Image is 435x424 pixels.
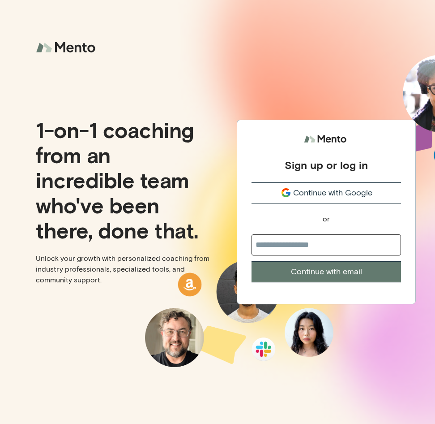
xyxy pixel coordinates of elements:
[36,117,210,242] p: 1-on-1 coaching from an incredible team who've been there, done that.
[323,214,330,224] div: or
[36,36,98,60] img: logo
[285,158,368,172] div: Sign up or log in
[304,131,349,147] img: logo.svg
[252,182,401,203] button: Continue with Google
[293,187,372,199] span: Continue with Google
[252,261,401,282] button: Continue with email
[36,253,210,286] p: Unlock your growth with personalized coaching from industry professionals, specialized tools, and...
